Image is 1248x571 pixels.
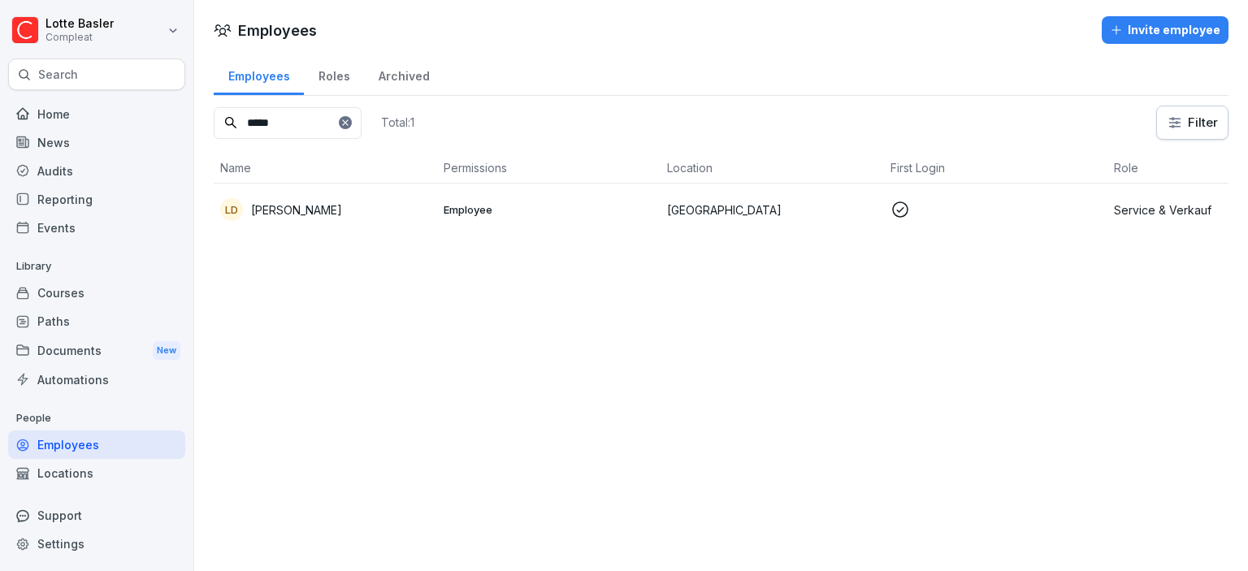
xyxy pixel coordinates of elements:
[8,307,185,335] a: Paths
[884,153,1107,184] th: First Login
[238,19,317,41] h1: Employees
[8,214,185,242] a: Events
[364,54,444,95] a: Archived
[8,405,185,431] p: People
[8,430,185,459] a: Employees
[8,185,185,214] a: Reporting
[8,335,185,366] a: DocumentsNew
[1157,106,1228,139] button: Filter
[444,202,654,217] p: Employee
[1167,115,1218,131] div: Filter
[8,279,185,307] a: Courses
[1110,21,1220,39] div: Invite employee
[45,17,114,31] p: Lotte Basler
[8,501,185,530] div: Support
[667,201,877,218] p: [GEOGRAPHIC_DATA]
[214,54,304,95] a: Employees
[304,54,364,95] a: Roles
[214,153,437,184] th: Name
[8,366,185,394] a: Automations
[661,153,884,184] th: Location
[437,153,661,184] th: Permissions
[8,530,185,558] a: Settings
[38,67,78,83] p: Search
[8,335,185,366] div: Documents
[8,459,185,487] a: Locations
[8,128,185,157] a: News
[220,198,243,221] div: LD
[381,115,414,130] p: Total: 1
[8,100,185,128] a: Home
[8,253,185,279] p: Library
[45,32,114,43] p: Compleat
[153,341,180,360] div: New
[8,157,185,185] a: Audits
[1102,16,1228,44] button: Invite employee
[251,201,342,218] p: [PERSON_NAME]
